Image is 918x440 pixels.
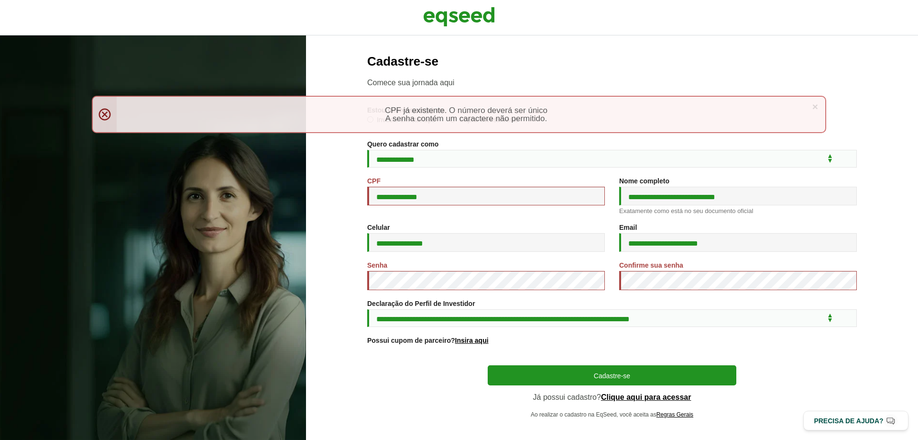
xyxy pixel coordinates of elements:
p: Já possui cadastro? [488,393,736,402]
h2: Cadastre-se [367,55,857,68]
li: CPF já existente. O número deverá ser único [126,106,806,114]
p: Comece sua jornada aqui [367,78,857,87]
button: Cadastre-se [488,365,736,385]
label: Senha [367,262,387,269]
label: Nome completo [619,178,669,184]
a: Clique aqui para acessar [601,394,691,401]
div: Exatamente como está no seu documento oficial [619,208,857,214]
label: CPF [367,178,381,184]
label: Confirme sua senha [619,262,683,269]
p: Ao realizar o cadastro na EqSeed, você aceita as [488,411,736,418]
label: Celular [367,224,390,231]
label: Possui cupom de parceiro? [367,337,489,344]
li: A senha contém um caractere não permitido. [126,114,806,123]
a: Regras Gerais [656,412,693,417]
a: × [812,102,818,112]
a: Insira aqui [455,337,489,344]
label: Quero cadastrar como [367,141,438,147]
label: Declaração do Perfil de Investidor [367,300,475,307]
img: EqSeed Logo [423,5,495,29]
label: Email [619,224,637,231]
